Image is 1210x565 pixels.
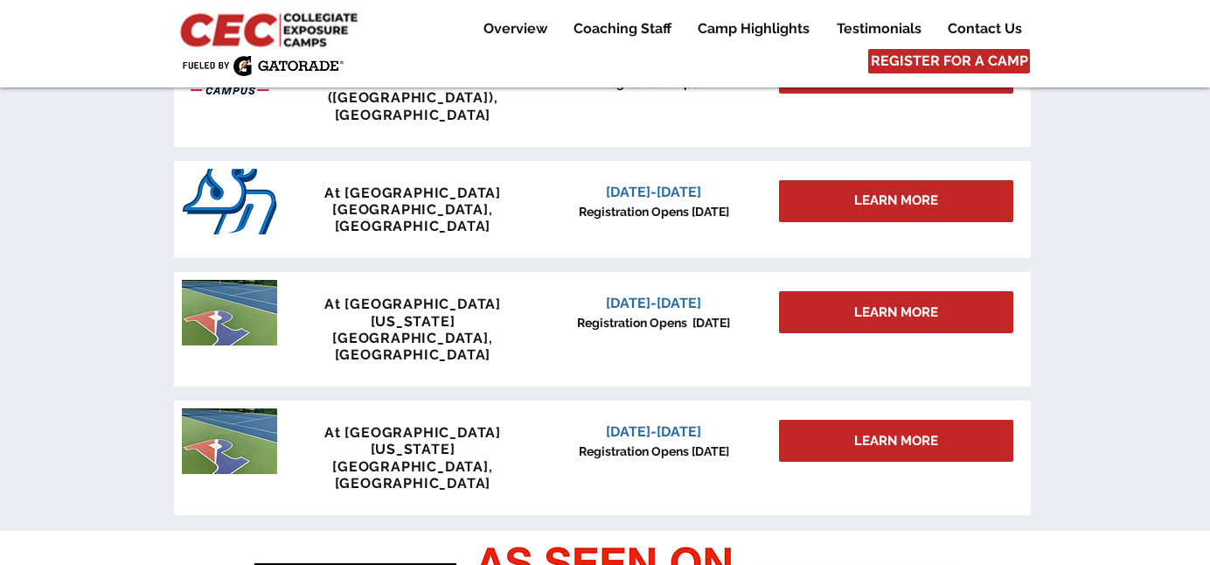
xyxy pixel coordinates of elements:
[332,458,492,492] span: [GEOGRAPHIC_DATA], [GEOGRAPHIC_DATA]
[779,180,1013,222] div: LEARN MORE
[779,291,1013,333] a: LEARN MORE
[324,296,501,329] span: At [GEOGRAPHIC_DATA][US_STATE]
[328,73,498,122] span: [PERSON_NAME] ([GEOGRAPHIC_DATA]), [GEOGRAPHIC_DATA]
[685,18,823,39] a: Camp Highlights
[828,18,930,39] p: Testimonials
[182,280,277,345] img: penn tennis courts with logo.jpeg
[565,18,680,39] p: Coaching Staff
[606,295,701,311] span: [DATE]-[DATE]
[475,18,556,39] p: Overview
[332,330,492,363] span: [GEOGRAPHIC_DATA], [GEOGRAPHIC_DATA]
[854,192,938,210] span: LEARN MORE
[606,423,701,440] span: [DATE]-[DATE]
[324,424,501,457] span: At [GEOGRAPHIC_DATA][US_STATE]
[182,55,344,76] img: Fueled by Gatorade.png
[182,169,277,234] img: San_Diego_Toreros_logo.png
[577,316,730,330] span: Registration Opens [DATE]
[456,18,1034,39] nav: Site
[868,49,1030,73] a: REGISTER FOR A CAMP
[182,408,277,474] img: penn tennis courts with logo.jpeg
[689,18,818,39] p: Camp Highlights
[579,205,729,219] span: Registration Opens [DATE]
[332,201,492,234] span: [GEOGRAPHIC_DATA], [GEOGRAPHIC_DATA]
[854,432,938,450] span: LEARN MORE
[177,9,365,49] img: CEC Logo Primary_edited.jpg
[871,52,1028,71] span: REGISTER FOR A CAMP
[935,18,1034,39] a: Contact Us
[579,444,729,458] span: Registration Opens [DATE]
[324,185,501,201] span: At [GEOGRAPHIC_DATA]
[824,18,934,39] a: Testimonials
[470,18,560,39] a: Overview
[560,18,684,39] a: Coaching Staff
[939,18,1031,39] p: Contact Us
[606,184,701,200] span: [DATE]-[DATE]
[854,303,938,322] span: LEARN MORE
[779,420,1013,462] a: LEARN MORE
